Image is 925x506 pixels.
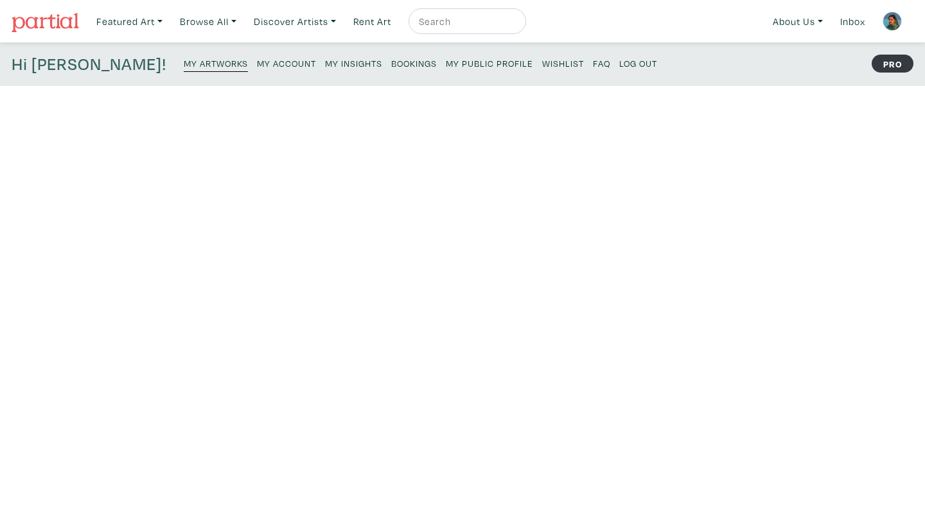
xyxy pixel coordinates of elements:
a: Rent Art [348,8,397,35]
a: Discover Artists [248,8,342,35]
h4: Hi [PERSON_NAME]! [12,54,166,74]
a: About Us [767,8,829,35]
small: Wishlist [542,57,584,69]
a: Bookings [391,54,437,71]
a: Browse All [174,8,242,35]
small: FAQ [593,57,610,69]
a: My Public Profile [446,54,533,71]
img: phpThumb.php [883,12,902,31]
small: My Public Profile [446,57,533,69]
a: My Artworks [184,54,248,72]
a: Log Out [619,54,657,71]
small: My Artworks [184,57,248,69]
strong: PRO [872,55,913,73]
small: My Account [257,57,316,69]
small: Log Out [619,57,657,69]
small: Bookings [391,57,437,69]
input: Search [418,13,514,30]
small: My Insights [325,57,382,69]
a: My Account [257,54,316,71]
a: Wishlist [542,54,584,71]
a: FAQ [593,54,610,71]
a: Featured Art [91,8,168,35]
a: My Insights [325,54,382,71]
a: Inbox [834,8,871,35]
